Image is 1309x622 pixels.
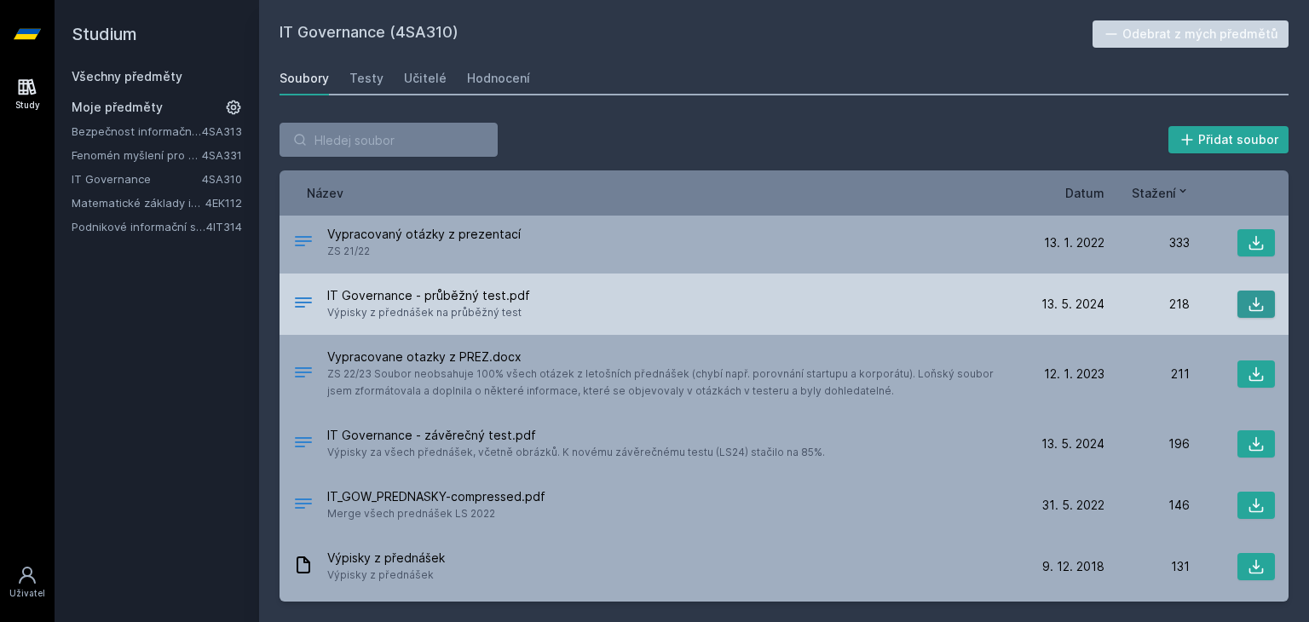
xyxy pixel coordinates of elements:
button: Stažení [1132,184,1190,202]
a: Učitelé [404,61,447,95]
a: 4EK112 [205,196,242,210]
span: IT Governance - průběžný test.pdf [327,287,530,304]
a: 4SA331 [202,148,242,162]
div: .DOCX [293,231,314,256]
span: Merge všech prednášek LS 2022 [327,505,545,522]
div: PDF [293,493,314,518]
a: Matematické základy informatiky [72,194,205,211]
div: Uživatel [9,587,45,600]
button: Název [307,184,343,202]
span: IT_GOW_PREDNASKY-compressed.pdf [327,488,545,505]
span: 13. 5. 2024 [1041,435,1104,452]
a: Všechny předměty [72,69,182,84]
div: Study [15,99,40,112]
a: 4SA313 [202,124,242,138]
span: 13. 1. 2022 [1044,234,1104,251]
div: 131 [1104,558,1190,575]
a: Hodnocení [467,61,530,95]
a: Study [3,68,51,120]
span: ZS 22/23 Soubor neobsahuje 100% všech otázek z letošních přednášek (chybí např. porovnání startup... [327,366,1012,400]
span: Moje předměty [72,99,163,116]
input: Hledej soubor [280,123,498,157]
a: Podnikové informační systémy [72,218,206,235]
div: PDF [293,292,314,317]
a: 4SA310 [202,172,242,186]
button: Přidat soubor [1168,126,1289,153]
div: 211 [1104,366,1190,383]
a: Bezpečnost informačních systémů [72,123,202,140]
div: Testy [349,70,383,87]
span: ZS 21/22 [327,243,521,260]
div: Soubory [280,70,329,87]
h2: IT Governance (4SA310) [280,20,1093,48]
span: Výpisky z přednášek [327,550,445,567]
span: 31. 5. 2022 [1042,497,1104,514]
span: 13. 5. 2024 [1041,296,1104,313]
span: Vypracovaný otázky z prezentací [327,226,521,243]
a: IT Governance [72,170,202,187]
span: 9. 12. 2018 [1042,558,1104,575]
button: Odebrat z mých předmětů [1093,20,1289,48]
span: Výpisky za všech přednášek, včetně obrázků. K novému závěrečnému testu (LS24) stačilo na 85%. [327,444,825,461]
div: 333 [1104,234,1190,251]
div: 218 [1104,296,1190,313]
div: DOCX [293,362,314,387]
div: 196 [1104,435,1190,452]
span: IT Governance - závěrečný test.pdf [327,427,825,444]
span: Stažení [1132,184,1176,202]
div: 146 [1104,497,1190,514]
a: 4IT314 [206,220,242,233]
span: Výpisky z přednášek [327,567,445,584]
div: PDF [293,432,314,457]
span: Vypracovane otazky z PREZ.docx [327,348,1012,366]
a: Soubory [280,61,329,95]
div: Hodnocení [467,70,530,87]
a: Testy [349,61,383,95]
a: Fenomén myšlení pro manažery [72,147,202,164]
button: Datum [1065,184,1104,202]
span: Výpisky z přednášek na průběžný test [327,304,530,321]
span: 12. 1. 2023 [1044,366,1104,383]
a: Uživatel [3,556,51,608]
div: Učitelé [404,70,447,87]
